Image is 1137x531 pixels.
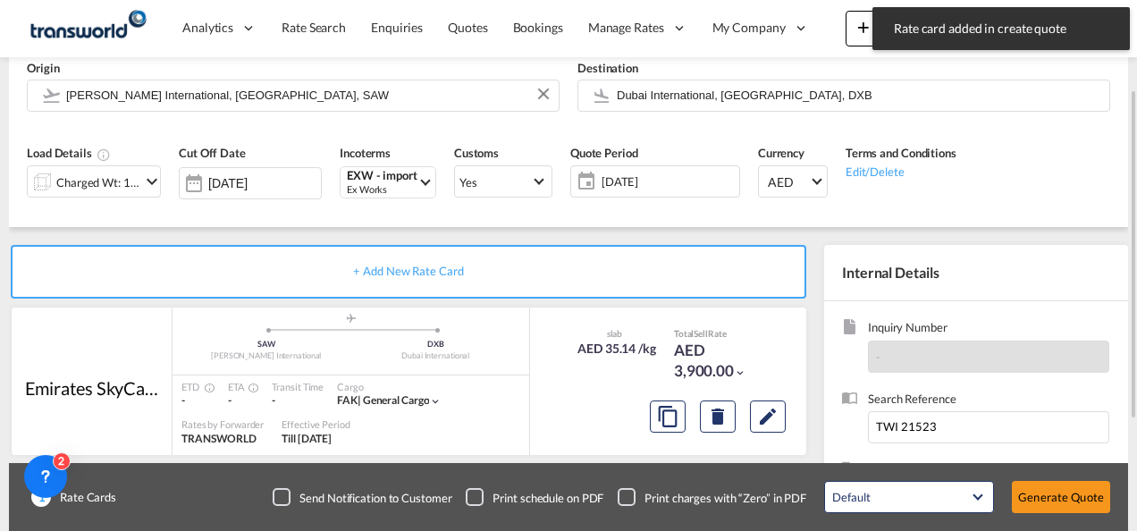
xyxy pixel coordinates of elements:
[371,20,423,35] span: Enquiries
[644,490,806,506] div: Print charges with “Zero” in PDF
[846,162,956,180] div: Edit/Delete
[694,328,708,339] span: Sell
[27,61,59,75] span: Origin
[650,400,686,433] button: Copy
[597,169,739,194] span: [DATE]
[27,80,560,112] md-input-container: Sabiha Gökçen International, Istanbul, SAW
[577,61,638,75] span: Destination
[448,20,487,35] span: Quotes
[712,19,786,37] span: My Company
[181,380,210,393] div: ETD
[208,176,321,190] input: Select
[570,146,638,160] span: Quote Period
[577,80,1110,112] md-input-container: Dubai International, Dubai, DXB
[27,146,111,160] span: Load Details
[493,490,603,506] div: Print schedule on PDF
[868,319,1109,340] span: Inquiry Number
[577,340,656,358] div: AED 35.14 /kg
[56,170,140,195] div: Charged Wt: 111.00 KG
[768,173,809,191] span: AED
[181,432,257,445] span: TRANSWORLD
[832,490,870,504] div: Default
[573,327,656,340] div: slab
[340,146,391,160] span: Incoterms
[228,393,232,407] span: -
[181,417,264,431] div: Rates by Forwarder
[199,383,210,393] md-icon: Estimated Time Of Departure
[617,80,1100,111] input: Search by Door/Airport
[272,393,324,409] div: -
[758,165,828,198] md-select: Select Currency: د.إ AEDUnited Arab Emirates Dirham
[282,432,332,447] div: Till 31 Aug 2025
[588,19,664,37] span: Manage Rates
[351,350,521,362] div: Dubai International
[700,400,736,433] button: Delete
[347,169,417,182] div: EXW - import
[282,432,332,445] span: Till [DATE]
[25,375,159,400] div: Emirates SkyCargo
[454,165,552,198] md-select: Select Customs: Yes
[459,175,477,190] div: Yes
[853,20,920,34] span: New
[181,393,185,407] span: -
[429,395,442,408] md-icon: icon-chevron-down
[31,487,51,507] span: 1
[618,488,806,506] md-checkbox: Checkbox No Ink
[868,461,989,482] span: Customer Details
[337,380,442,393] div: Cargo
[181,339,351,350] div: SAW
[1012,481,1110,513] button: Generate Quote
[889,20,1114,38] span: Rate card added in create quote
[351,339,521,350] div: DXB
[337,393,363,407] span: FAK
[846,11,927,46] button: icon-plus 400-fgNewicon-chevron-down
[337,393,429,409] div: general cargo
[657,406,678,427] md-icon: assets/icons/custom/copyQuote.svg
[27,8,147,48] img: f753ae806dec11f0841701cdfdf085c0.png
[868,391,1109,411] span: Search Reference
[97,147,111,162] md-icon: Chargeable Weight
[27,165,161,198] div: Charged Wt: 111.00 KGicon-chevron-down
[853,16,874,38] md-icon: icon-plus 400-fg
[282,417,350,431] div: Effective Period
[179,146,246,160] span: Cut Off Date
[530,80,557,107] button: Clear Input
[181,350,351,362] div: [PERSON_NAME] International
[989,461,1109,482] span: + Add New Customer
[299,490,451,506] div: Send Notification to Customer
[347,182,417,196] div: Ex Works
[66,80,550,111] input: Search by Door/Airport
[750,400,786,433] button: Edit
[273,488,451,506] md-checkbox: Checkbox No Ink
[454,146,499,160] span: Customs
[824,245,1128,300] div: Internal Details
[353,264,463,278] span: + Add New Rate Card
[358,393,361,407] span: |
[846,146,956,160] span: Terms and Conditions
[11,245,806,299] div: + Add New Rate Card
[513,20,563,35] span: Bookings
[758,146,804,160] span: Currency
[272,380,324,393] div: Transit Time
[182,19,233,37] span: Analytics
[340,166,436,198] md-select: Select Incoterms: EXW - import Ex Works
[876,350,880,364] span: -
[282,20,346,35] span: Rate Search
[868,411,1109,443] input: Enter search reference
[734,367,746,379] md-icon: icon-chevron-down
[674,327,763,340] div: Total Rate
[466,488,603,506] md-checkbox: Checkbox No Ink
[243,383,254,393] md-icon: Estimated Time Of Arrival
[602,173,735,190] span: [DATE]
[141,171,163,192] md-icon: icon-chevron-down
[674,340,763,383] div: AED 3,900.00
[571,171,593,192] md-icon: icon-calendar
[228,380,255,393] div: ETA
[51,489,116,505] span: Rate Cards
[181,432,264,447] div: TRANSWORLD
[341,314,362,323] md-icon: assets/icons/custom/roll-o-plane.svg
